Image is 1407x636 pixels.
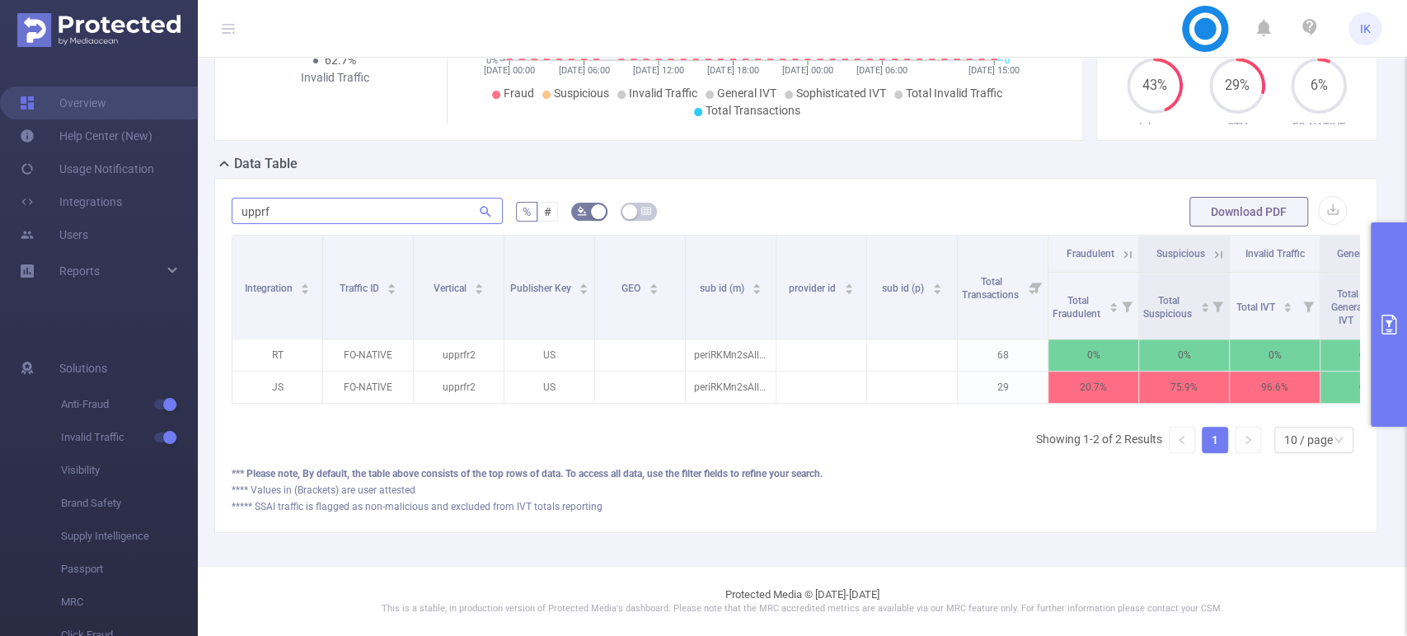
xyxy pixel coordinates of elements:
p: captcha_page [1114,119,1196,135]
p: 29 [958,372,1048,403]
i: icon: left [1177,435,1187,445]
p: This is a stable, in production version of Protected Media's dashboard. Please note that the MRC ... [239,602,1366,616]
p: 96.6% [1230,372,1320,403]
p: periRKMn2sAllpm [686,339,776,371]
p: 0% [1139,339,1229,371]
p: RT [232,339,322,371]
p: 0% [1230,339,1320,371]
span: Supply Intelligence [61,520,198,553]
a: Users [20,218,88,251]
span: Anti-Fraud [61,388,198,421]
footer: Protected Media © [DATE]-[DATE] [198,566,1407,636]
span: Visibility [61,454,198,487]
span: Solutions [59,352,107,385]
span: Brand Safety [61,487,198,520]
li: Showing 1-2 of 2 Results [1036,427,1162,453]
span: # [544,205,551,218]
i: icon: bg-colors [577,206,587,216]
i: icon: caret-down [1200,306,1209,311]
i: icon: caret-down [301,288,310,292]
i: icon: caret-down [475,288,484,292]
span: General IVT [1337,248,1387,260]
a: Help Center (New) [20,119,152,152]
span: Suspicious [1156,248,1205,260]
a: Overview [20,87,106,119]
p: 68 [958,339,1048,371]
li: 1 [1202,427,1228,453]
div: Sort [932,281,942,291]
div: 10 / page [1284,428,1333,452]
span: % [523,205,531,218]
tspan: 0% [486,55,498,66]
i: icon: caret-up [387,281,396,286]
span: Total Fraudulent [1053,295,1103,320]
i: icon: caret-up [1200,300,1209,305]
i: icon: right [1243,435,1253,445]
p: US [504,372,594,403]
span: sub id (p) [882,283,926,294]
div: Sort [1109,300,1119,310]
i: icon: caret-down [932,288,941,292]
i: icon: caret-down [753,288,762,292]
p: upprfr2 [414,339,504,371]
span: sub id (m) [700,283,747,294]
span: 29% [1209,79,1265,92]
span: Fraud [504,87,534,100]
i: Filter menu [1115,273,1138,339]
i: icon: caret-up [753,281,762,286]
tspan: [DATE] 18:00 [707,65,758,76]
p: CTV [1196,119,1278,135]
button: Download PDF [1189,197,1308,227]
span: Invalid Traffic [61,421,198,454]
div: Sort [752,281,762,291]
span: Invalid Traffic [1245,248,1305,260]
span: IK [1360,12,1371,45]
div: Sort [1200,300,1210,310]
span: Total Transactions [706,104,800,117]
i: icon: caret-up [932,281,941,286]
p: upprfr2 [414,372,504,403]
span: 43% [1127,79,1183,92]
a: 1 [1203,428,1227,452]
tspan: 0 [1005,55,1010,66]
p: 75.9% [1139,372,1229,403]
li: Previous Page [1169,427,1195,453]
i: Filter menu [1025,236,1048,339]
i: Filter menu [1297,273,1320,339]
span: Total Transactions [962,276,1021,301]
i: icon: caret-down [1109,306,1118,311]
p: periRKMn2sAllpm [686,372,776,403]
span: GEO [621,283,643,294]
i: icon: caret-up [1109,300,1118,305]
a: Integrations [20,185,122,218]
i: icon: caret-down [844,288,853,292]
img: Protected Media [17,13,181,47]
div: Sort [387,281,396,291]
span: Total Invalid Traffic [906,87,1002,100]
i: Filter menu [1206,273,1229,339]
div: Sort [579,281,589,291]
tspan: [DATE] 00:00 [484,65,535,76]
span: Reports [59,264,100,278]
div: **** Values in (Brackets) are user attested [232,483,1360,498]
i: icon: caret-down [387,288,396,292]
span: Publisher Key [510,283,574,294]
p: FO-NATIVE [323,372,413,403]
p: FO-NATIVE [1278,119,1360,135]
span: Sophisticated IVT [796,87,886,100]
span: Vertical [434,283,469,294]
div: Sort [474,281,484,291]
span: 6% [1291,79,1347,92]
p: 0% [1048,339,1138,371]
span: Invalid Traffic [629,87,697,100]
i: icon: caret-down [579,288,589,292]
div: Sort [649,281,659,291]
span: MRC [61,586,198,619]
li: Next Page [1235,427,1261,453]
div: Sort [844,281,854,291]
p: US [504,339,594,371]
input: Search... [232,198,503,224]
p: JS [232,372,322,403]
p: FO-NATIVE [323,339,413,371]
span: General IVT [717,87,776,100]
